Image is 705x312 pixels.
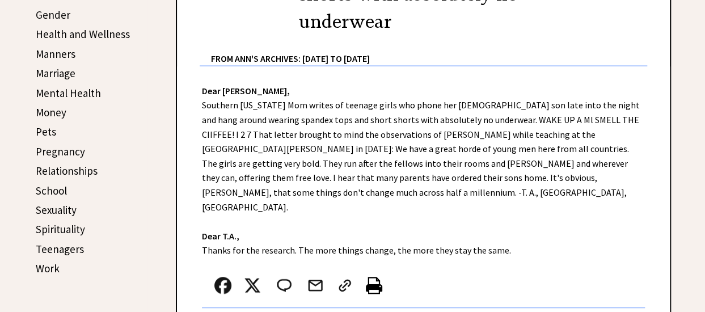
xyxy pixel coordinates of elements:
[211,35,647,65] div: From Ann's Archives: [DATE] to [DATE]
[36,86,101,100] a: Mental Health
[214,277,231,294] img: facebook.png
[366,277,382,294] img: printer%20icon.png
[36,8,70,22] a: Gender
[275,277,294,294] img: message_round%202.png
[202,85,290,96] strong: Dear [PERSON_NAME],
[36,47,75,61] a: Manners
[36,125,56,138] a: Pets
[307,277,324,294] img: mail.png
[36,203,77,217] a: Sexuality
[36,242,84,256] a: Teenagers
[36,27,130,41] a: Health and Wellness
[336,277,353,294] img: link_02.png
[36,164,98,178] a: Relationships
[36,222,85,236] a: Spirituality
[36,145,85,158] a: Pregnancy
[244,277,261,294] img: x_small.png
[36,106,66,119] a: Money
[36,262,60,275] a: Work
[202,230,239,242] strong: Dear T.A.,
[36,66,75,80] a: Marriage
[36,184,67,197] a: School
